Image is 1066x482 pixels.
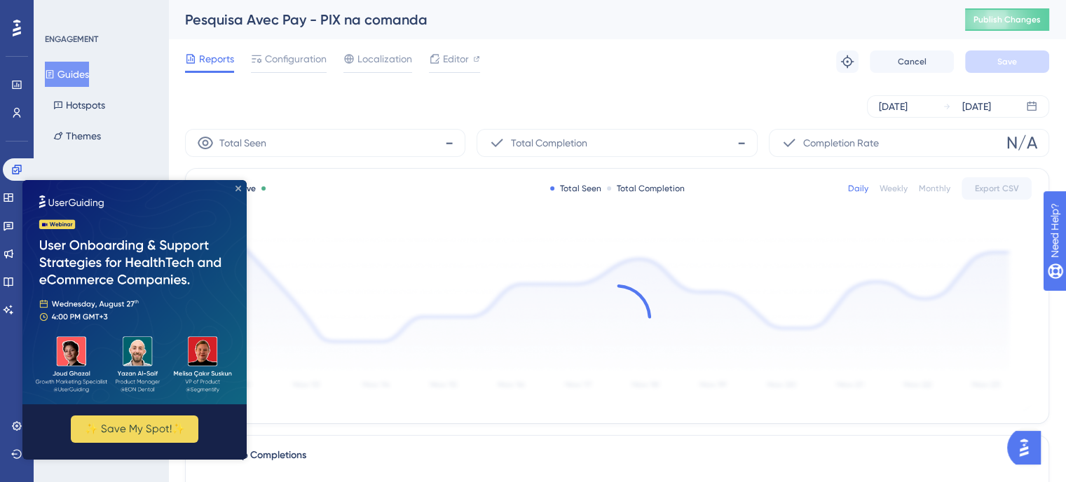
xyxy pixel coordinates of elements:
[1006,132,1037,154] span: N/A
[511,135,587,151] span: Total Completion
[357,50,412,67] span: Localization
[965,8,1049,31] button: Publish Changes
[962,98,991,115] div: [DATE]
[973,14,1041,25] span: Publish Changes
[965,50,1049,73] button: Save
[879,98,908,115] div: [DATE]
[45,123,109,149] button: Themes
[848,183,868,194] div: Daily
[607,183,685,194] div: Total Completion
[45,34,98,45] div: ENGAGEMENT
[213,6,219,11] div: Close Preview
[1007,427,1049,469] iframe: UserGuiding AI Assistant Launcher
[975,183,1019,194] span: Export CSV
[33,4,88,20] span: Need Help?
[443,50,469,67] span: Editor
[219,135,266,151] span: Total Seen
[45,92,114,118] button: Hotspots
[803,135,879,151] span: Completion Rate
[870,50,954,73] button: Cancel
[199,50,234,67] span: Reports
[919,183,950,194] div: Monthly
[45,62,89,87] button: Guides
[203,447,306,464] div: Total Step Completions
[185,10,930,29] div: Pesquisa Avec Pay - PIX na comanda
[962,177,1032,200] button: Export CSV
[265,50,327,67] span: Configuration
[898,56,927,67] span: Cancel
[445,132,453,154] span: -
[550,183,601,194] div: Total Seen
[997,56,1017,67] span: Save
[48,235,176,263] button: ✨ Save My Spot!✨
[880,183,908,194] div: Weekly
[737,132,746,154] span: -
